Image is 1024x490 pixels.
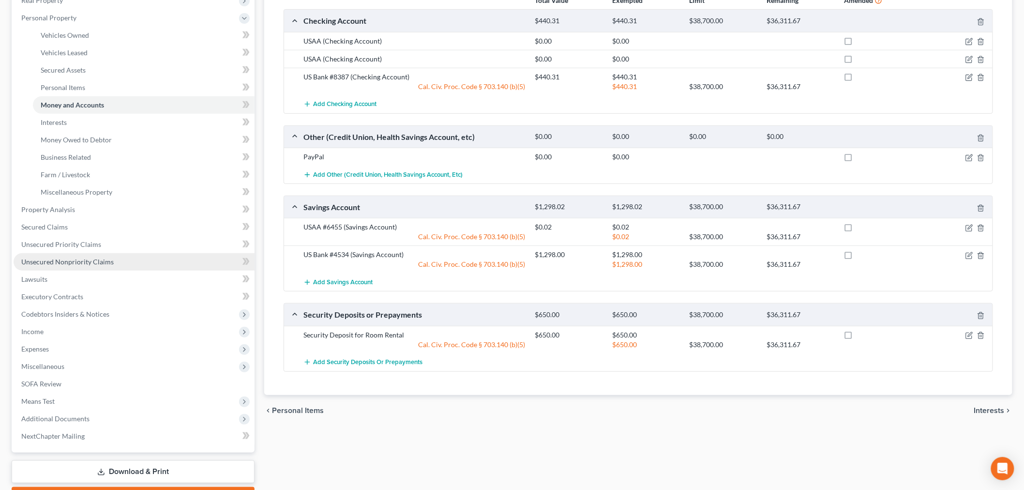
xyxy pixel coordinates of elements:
div: $38,700.00 [685,16,762,26]
div: $36,311.67 [762,232,839,242]
span: Personal Items [272,407,324,414]
a: Money Owed to Debtor [33,131,255,149]
div: $0.00 [762,132,839,141]
span: Secured Assets [41,66,86,74]
a: Download & Print [12,460,255,483]
span: Business Related [41,153,91,161]
div: US Bank #8387 (Checking Account) [299,72,530,82]
div: Open Intercom Messenger [991,457,1014,480]
a: Miscellaneous Property [33,184,255,201]
div: Cal. Civ. Proc. Code § 703.140 (b)(5) [299,232,530,242]
div: $38,700.00 [685,310,762,320]
span: Personal Items [41,83,85,92]
div: USAA #6455 (Savings Account) [299,222,530,232]
div: PayPal [299,152,530,162]
a: Vehicles Owned [33,27,255,44]
span: Miscellaneous [21,362,64,370]
div: $36,311.67 [762,340,839,350]
div: $38,700.00 [685,260,762,269]
a: NextChapter Mailing [14,428,255,445]
div: Cal. Civ. Proc. Code § 703.140 (b)(5) [299,82,530,92]
div: $1,298.00 [530,250,608,260]
div: $0.00 [530,152,608,162]
div: Security Deposits or Prepayments [299,309,530,320]
a: Property Analysis [14,201,255,218]
a: Personal Items [33,79,255,96]
div: $36,311.67 [762,202,839,212]
span: Add Savings Account [313,278,373,286]
a: Vehicles Leased [33,44,255,61]
span: Means Test [21,397,55,405]
span: Personal Property [21,14,76,22]
div: $0.00 [607,54,685,64]
span: Money and Accounts [41,101,104,109]
div: $650.00 [607,330,685,340]
div: $38,700.00 [685,202,762,212]
div: Security Deposit for Room Rental [299,330,530,340]
button: Add Other (Credit Union, Health Savings Account, etc) [303,166,463,184]
div: $1,298.00 [607,260,685,269]
div: $0.00 [530,132,608,141]
span: Executory Contracts [21,292,83,301]
a: Unsecured Priority Claims [14,236,255,253]
div: $0.02 [530,222,608,232]
span: Interests [41,118,67,126]
span: Vehicles Owned [41,31,89,39]
div: US Bank #4534 (Savings Account) [299,250,530,260]
div: $0.00 [530,54,608,64]
div: $0.00 [607,36,685,46]
div: $650.00 [607,340,685,350]
span: NextChapter Mailing [21,432,85,440]
span: Add Security Deposits or Prepayments [313,359,422,367]
div: $38,700.00 [685,82,762,92]
div: $0.00 [685,132,762,141]
span: Miscellaneous Property [41,188,112,196]
span: Interests [974,407,1005,414]
div: $0.00 [607,152,685,162]
i: chevron_left [264,407,272,414]
button: Interests chevron_right [974,407,1012,414]
div: Cal. Civ. Proc. Code § 703.140 (b)(5) [299,260,530,269]
span: Lawsuits [21,275,47,283]
a: Money and Accounts [33,96,255,114]
span: Add Other (Credit Union, Health Savings Account, etc) [313,171,463,179]
a: Business Related [33,149,255,166]
div: $440.31 [607,82,685,92]
span: Expenses [21,345,49,353]
div: $36,311.67 [762,16,839,26]
div: $36,311.67 [762,82,839,92]
div: Savings Account [299,202,530,212]
span: Farm / Livestock [41,170,90,179]
a: Secured Assets [33,61,255,79]
span: SOFA Review [21,380,61,388]
span: Unsecured Nonpriority Claims [21,258,114,266]
button: Add Security Deposits or Prepayments [303,353,422,371]
a: Lawsuits [14,271,255,288]
div: Cal. Civ. Proc. Code § 703.140 (b)(5) [299,340,530,350]
a: Interests [33,114,255,131]
div: $0.02 [607,222,685,232]
div: $440.31 [530,16,608,26]
span: Money Owed to Debtor [41,136,112,144]
a: Secured Claims [14,218,255,236]
a: Farm / Livestock [33,166,255,184]
div: $0.00 [530,36,608,46]
span: Codebtors Insiders & Notices [21,310,109,318]
span: Income [21,327,44,336]
div: $0.02 [607,232,685,242]
div: $36,311.67 [762,310,839,320]
div: $1,298.02 [530,202,608,212]
div: $0.00 [607,132,685,141]
div: $650.00 [607,310,685,320]
button: Add Savings Account [303,273,373,291]
div: Other (Credit Union, Health Savings Account, etc) [299,132,530,142]
div: $440.31 [607,72,685,82]
a: SOFA Review [14,375,255,393]
span: Secured Claims [21,223,68,231]
span: Additional Documents [21,414,90,423]
div: $650.00 [530,310,608,320]
div: $440.31 [530,72,608,82]
div: USAA (Checking Account) [299,54,530,64]
a: Unsecured Nonpriority Claims [14,253,255,271]
div: $36,311.67 [762,260,839,269]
